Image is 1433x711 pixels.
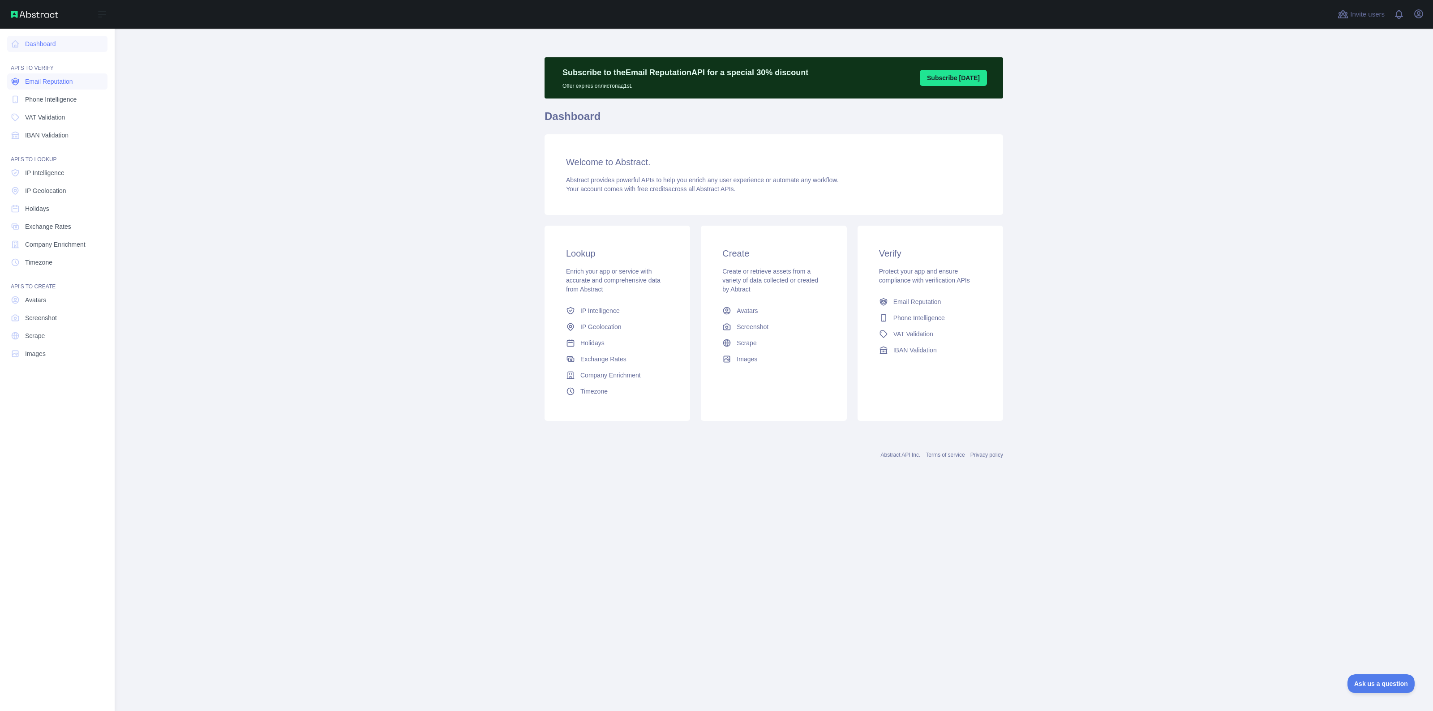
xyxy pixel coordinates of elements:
[562,303,672,319] a: IP Intelligence
[722,247,825,260] h3: Create
[25,168,64,177] span: IP Intelligence
[562,335,672,351] a: Holidays
[25,186,66,195] span: IP Geolocation
[7,201,107,217] a: Holidays
[25,240,86,249] span: Company Enrichment
[566,176,839,184] span: Abstract provides powerful APIs to help you enrich any user experience or automate any workflow.
[737,306,758,315] span: Avatars
[562,367,672,383] a: Company Enrichment
[875,294,985,310] a: Email Reputation
[25,131,69,140] span: IBAN Validation
[25,204,49,213] span: Holidays
[719,303,828,319] a: Avatars
[881,452,921,458] a: Abstract API Inc.
[580,371,641,380] span: Company Enrichment
[926,452,965,458] a: Terms of service
[7,218,107,235] a: Exchange Rates
[893,313,945,322] span: Phone Intelligence
[920,70,987,86] button: Subscribe [DATE]
[637,185,668,193] span: free credits
[7,254,107,270] a: Timezone
[562,383,672,399] a: Timezone
[25,77,73,86] span: Email Reputation
[566,268,661,293] span: Enrich your app or service with accurate and comprehensive data from Abstract
[875,310,985,326] a: Phone Intelligence
[893,346,937,355] span: IBAN Validation
[7,36,107,52] a: Dashboard
[25,113,65,122] span: VAT Validation
[1347,674,1415,693] iframe: Toggle Customer Support
[879,268,970,284] span: Protect your app and ensure compliance with verification APIs
[11,11,58,18] img: Abstract API
[25,258,52,267] span: Timezone
[566,185,735,193] span: Your account comes with across all Abstract APIs.
[562,66,808,79] p: Subscribe to the Email Reputation API for a special 30 % discount
[25,95,77,104] span: Phone Intelligence
[7,310,107,326] a: Screenshot
[719,319,828,335] a: Screenshot
[562,79,808,90] p: Offer expires on листопад 1st.
[7,91,107,107] a: Phone Intelligence
[1350,9,1385,20] span: Invite users
[25,222,71,231] span: Exchange Rates
[7,127,107,143] a: IBAN Validation
[7,109,107,125] a: VAT Validation
[7,328,107,344] a: Scrape
[7,272,107,290] div: API'S TO CREATE
[1336,7,1386,21] button: Invite users
[566,156,982,168] h3: Welcome to Abstract.
[562,351,672,367] a: Exchange Rates
[7,145,107,163] div: API'S TO LOOKUP
[893,297,941,306] span: Email Reputation
[7,346,107,362] a: Images
[7,54,107,72] div: API'S TO VERIFY
[580,322,622,331] span: IP Geolocation
[7,292,107,308] a: Avatars
[7,73,107,90] a: Email Reputation
[25,349,46,358] span: Images
[879,247,982,260] h3: Verify
[737,322,768,331] span: Screenshot
[580,387,608,396] span: Timezone
[566,247,669,260] h3: Lookup
[970,452,1003,458] a: Privacy policy
[893,330,933,338] span: VAT Validation
[545,109,1003,131] h1: Dashboard
[25,296,46,304] span: Avatars
[25,331,45,340] span: Scrape
[722,268,818,293] span: Create or retrieve assets from a variety of data collected or created by Abtract
[7,165,107,181] a: IP Intelligence
[562,319,672,335] a: IP Geolocation
[580,306,620,315] span: IP Intelligence
[719,351,828,367] a: Images
[580,355,626,364] span: Exchange Rates
[7,183,107,199] a: IP Geolocation
[737,338,756,347] span: Scrape
[875,342,985,358] a: IBAN Validation
[7,236,107,253] a: Company Enrichment
[580,338,605,347] span: Holidays
[875,326,985,342] a: VAT Validation
[737,355,757,364] span: Images
[25,313,57,322] span: Screenshot
[719,335,828,351] a: Scrape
